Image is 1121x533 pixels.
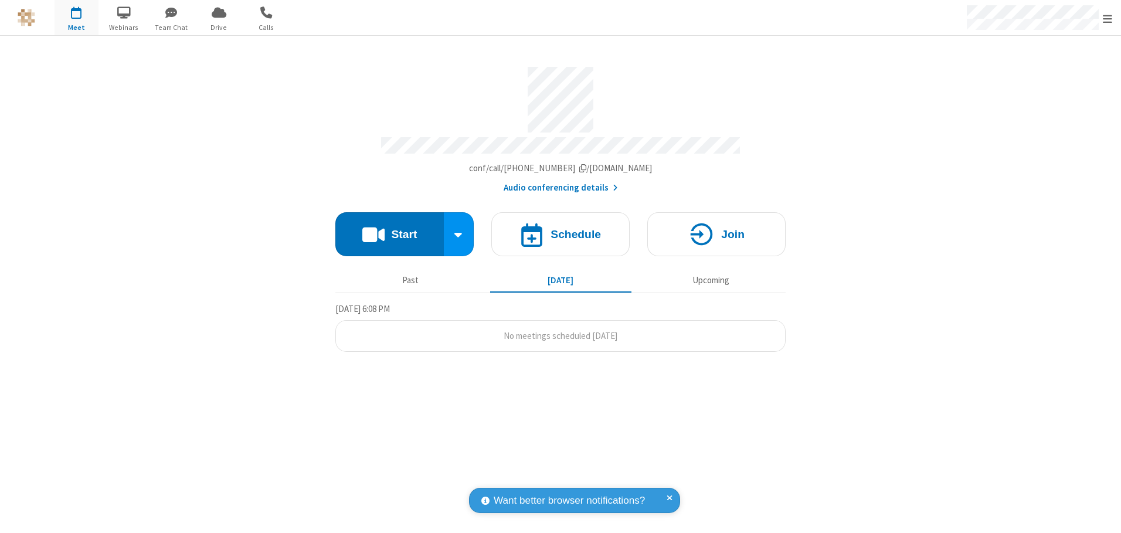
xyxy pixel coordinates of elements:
[197,22,241,33] span: Drive
[640,269,782,291] button: Upcoming
[55,22,98,33] span: Meet
[721,229,745,240] h4: Join
[335,303,390,314] span: [DATE] 6:08 PM
[491,212,630,256] button: Schedule
[150,22,193,33] span: Team Chat
[340,269,481,291] button: Past
[391,229,417,240] h4: Start
[244,22,288,33] span: Calls
[504,181,618,195] button: Audio conferencing details
[18,9,35,26] img: QA Selenium DO NOT DELETE OR CHANGE
[490,269,631,291] button: [DATE]
[469,162,653,175] button: Copy my meeting room linkCopy my meeting room link
[102,22,146,33] span: Webinars
[551,229,601,240] h4: Schedule
[647,212,786,256] button: Join
[494,493,645,508] span: Want better browser notifications?
[335,58,786,195] section: Account details
[444,212,474,256] div: Start conference options
[469,162,653,174] span: Copy my meeting room link
[335,302,786,352] section: Today's Meetings
[335,212,444,256] button: Start
[504,330,617,341] span: No meetings scheduled [DATE]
